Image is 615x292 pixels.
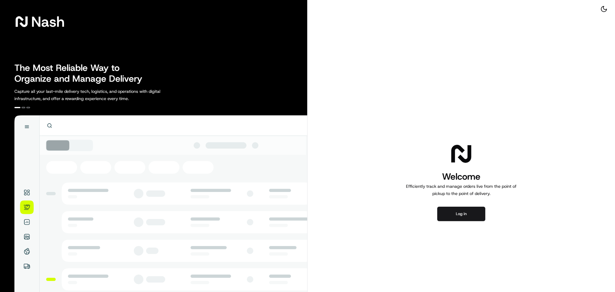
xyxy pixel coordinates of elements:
[31,16,65,28] span: Nash
[404,171,519,183] h1: Welcome
[437,207,485,221] button: Log in
[14,88,187,102] p: Capture all your last-mile delivery tech, logistics, and operations with digital infrastructure, ...
[404,183,519,197] p: Efficiently track and manage orders live from the point of pickup to the point of delivery.
[14,62,149,84] h2: The Most Reliable Way to Organize and Manage Delivery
